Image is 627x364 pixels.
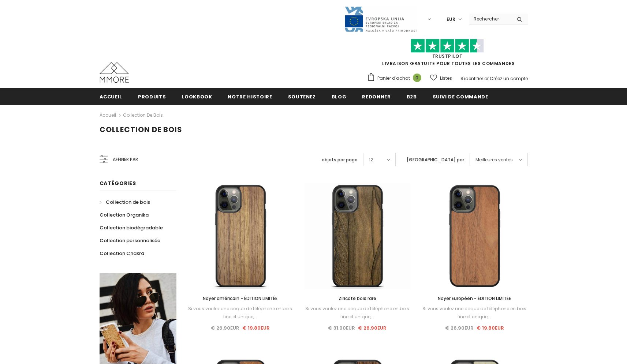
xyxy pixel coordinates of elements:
[332,88,347,105] a: Blog
[445,324,474,331] span: € 26.90EUR
[187,294,294,303] a: Noyer américain - ÉDITION LIMITÉE
[100,124,182,135] span: Collection de bois
[344,6,417,33] img: Javni Razpis
[100,111,116,120] a: Accueil
[433,88,488,105] a: Suivi de commande
[113,155,138,164] span: Affiner par
[106,199,150,206] span: Collection de bois
[100,196,150,209] a: Collection de bois
[490,75,528,82] a: Créez un compte
[447,16,455,23] span: EUR
[138,93,166,100] span: Produits
[421,294,527,303] a: Noyer Européen - ÉDITION LIMITÉE
[211,324,239,331] span: € 26.90EUR
[432,53,463,59] a: TrustPilot
[407,93,417,100] span: B2B
[484,75,489,82] span: or
[477,324,504,331] span: € 19.80EUR
[100,211,149,218] span: Collection Organika
[475,156,513,164] span: Meilleures ventes
[362,93,391,100] span: Redonner
[469,14,511,24] input: Search Site
[242,324,270,331] span: € 19.80EUR
[438,295,511,301] span: Noyer Européen - ÉDITION LIMITÉE
[203,295,277,301] span: Noyer américain - ÉDITION LIMITÉE
[407,88,417,105] a: B2B
[332,93,347,100] span: Blog
[228,93,272,100] span: Notre histoire
[100,88,123,105] a: Accueil
[187,305,294,321] div: Si vous voulez une coque de téléphone en bois fine et unique,...
[460,75,483,82] a: S'identifier
[100,237,160,244] span: Collection personnalisée
[344,16,417,22] a: Javni Razpis
[377,75,410,82] span: Panier d'achat
[100,93,123,100] span: Accueil
[182,93,212,100] span: Lookbook
[100,234,160,247] a: Collection personnalisée
[100,62,129,83] img: Cas MMORE
[421,305,527,321] div: Si vous voulez une coque de téléphone en bois fine et unique,...
[138,88,166,105] a: Produits
[367,42,528,67] span: LIVRAISON GRATUITE POUR TOUTES LES COMMANDES
[358,324,387,331] span: € 26.90EUR
[228,88,272,105] a: Notre histoire
[369,156,373,164] span: 12
[123,112,163,118] a: Collection de bois
[304,305,410,321] div: Si vous voulez une coque de téléphone en bois fine et unique,...
[433,93,488,100] span: Suivi de commande
[100,209,149,221] a: Collection Organika
[100,221,163,234] a: Collection biodégradable
[440,75,452,82] span: Listes
[288,93,316,100] span: soutenez
[100,180,136,187] span: Catégories
[322,156,358,164] label: objets par page
[304,294,410,303] a: Ziricote bois rare
[411,39,484,53] img: Faites confiance aux étoiles pilotes
[328,324,355,331] span: € 31.90EUR
[430,72,452,85] a: Listes
[182,88,212,105] a: Lookbook
[362,88,391,105] a: Redonner
[100,224,163,231] span: Collection biodégradable
[407,156,464,164] label: [GEOGRAPHIC_DATA] par
[339,295,376,301] span: Ziricote bois rare
[288,88,316,105] a: soutenez
[100,247,144,260] a: Collection Chakra
[100,250,144,257] span: Collection Chakra
[413,74,421,82] span: 0
[367,73,425,84] a: Panier d'achat 0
